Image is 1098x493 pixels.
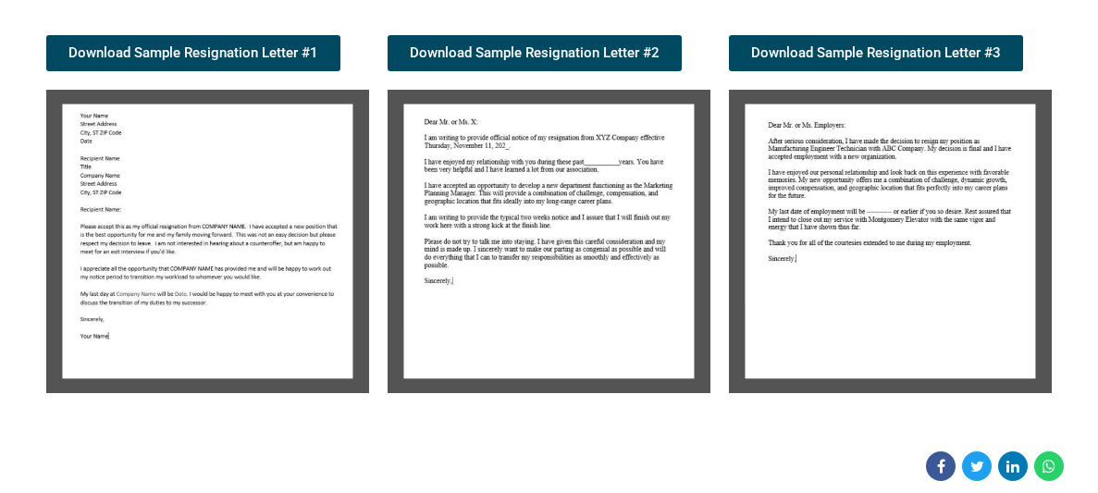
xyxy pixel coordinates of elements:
a: Download Sample Resignation Letter #1 [46,35,340,71]
a: Download Sample Resignation Letter #3 [729,35,1023,71]
a: Download Sample Resignation Letter #2 [388,35,682,71]
a: Share on Twitter [962,451,992,481]
a: Share on WhatsApp [1034,451,1064,481]
a: Share on Facebook [926,451,956,481]
span: Download Sample Resignation Letter #1 [68,46,318,60]
span: Download Sample Resignation Letter #3 [751,46,1001,60]
a: Share on Linkedin [998,451,1028,481]
span: Download Sample Resignation Letter #2 [410,46,660,60]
